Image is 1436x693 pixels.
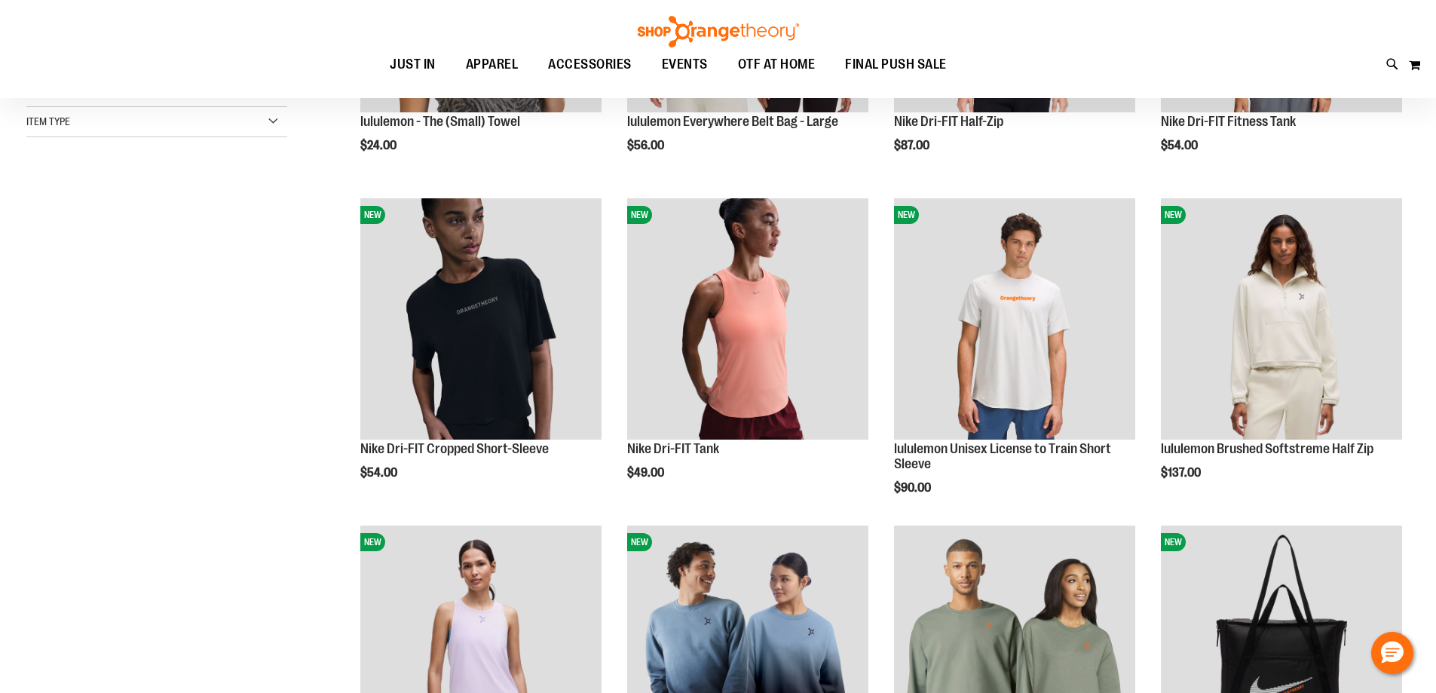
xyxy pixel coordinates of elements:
span: EVENTS [662,48,708,81]
span: $24.00 [360,139,399,152]
div: product [353,191,609,518]
span: $54.00 [360,466,400,480]
span: ACCESSORIES [548,48,632,81]
span: FINAL PUSH SALE [845,48,947,81]
img: Shop Orangetheory [635,16,801,48]
a: Nike Dri-FIT Fitness Tank [1161,114,1296,129]
a: lululemon - The (Small) Towel [360,114,520,129]
span: $49.00 [627,466,666,480]
div: product [620,191,876,518]
span: OTF AT HOME [738,48,816,81]
span: $87.00 [894,139,932,152]
a: Nike Dri-FIT Tank [627,441,719,456]
span: JUST IN [390,48,436,81]
span: $54.00 [1161,139,1200,152]
span: $56.00 [627,139,666,152]
a: FINAL PUSH SALE [830,48,962,82]
span: NEW [627,533,652,551]
a: lululemon Unisex License to Train Short Sleeve [894,441,1111,471]
button: Hello, have a question? Let’s chat. [1371,632,1413,674]
img: lululemon Unisex License to Train Short Sleeve [894,198,1135,440]
a: Nike Dri-FIT Cropped Short-SleeveNEW [360,198,602,442]
a: lululemon Everywhere Belt Bag - Large [627,114,838,129]
span: Item Type [26,115,70,127]
a: APPAREL [451,48,534,81]
a: lululemon Brushed Softstreme Half ZipNEW [1161,198,1402,442]
a: lululemon Unisex License to Train Short SleeveNEW [894,198,1135,442]
span: $90.00 [894,481,933,495]
a: EVENTS [647,48,723,82]
a: Nike Dri-FIT Cropped Short-Sleeve [360,441,549,456]
a: JUST IN [375,48,451,82]
span: NEW [894,206,919,224]
span: NEW [360,206,385,224]
span: NEW [360,533,385,551]
a: Nike Dri-FIT TankNEW [627,198,868,442]
a: ACCESSORIES [533,48,647,82]
img: lululemon Brushed Softstreme Half Zip [1161,198,1402,440]
div: product [1153,191,1410,518]
img: Nike Dri-FIT Tank [627,198,868,440]
span: APPAREL [466,48,519,81]
a: OTF AT HOME [723,48,831,82]
span: $137.00 [1161,466,1203,480]
span: NEW [1161,206,1186,224]
div: product [886,191,1143,532]
a: lululemon Brushed Softstreme Half Zip [1161,441,1373,456]
a: Nike Dri-FIT Half-Zip [894,114,1003,129]
span: NEW [1161,533,1186,551]
img: Nike Dri-FIT Cropped Short-Sleeve [360,198,602,440]
span: NEW [627,206,652,224]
